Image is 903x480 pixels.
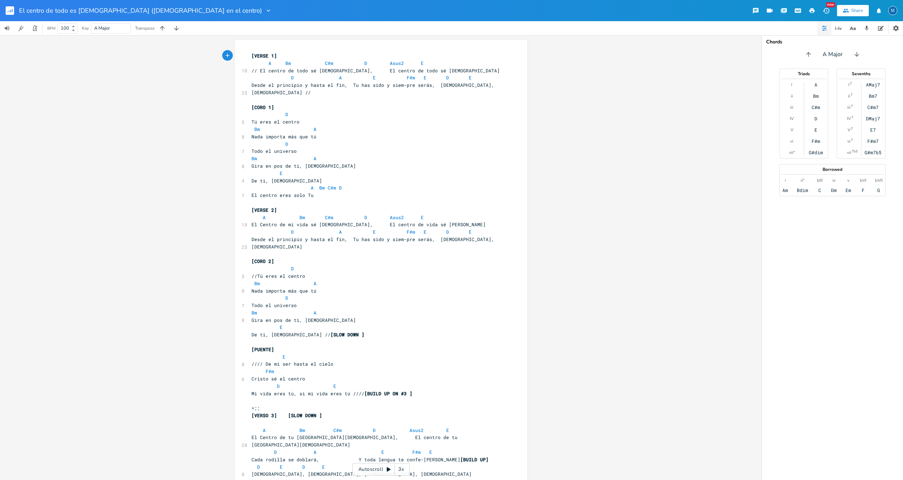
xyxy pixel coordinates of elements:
span: E [373,74,376,81]
span: E [469,229,472,235]
div: V [790,127,793,133]
div: bIII [817,178,823,183]
span: Asus2 [390,214,404,221]
span: Mi vida eres tú, si mi vida eres tú //// [251,390,412,397]
span: A [263,427,266,433]
div: Share [851,7,863,14]
button: New [819,4,833,17]
span: De ti, [DEMOGRAPHIC_DATA] // [251,331,364,338]
div: F#m [812,138,820,144]
span: D [277,383,280,389]
div: Triads [780,72,828,76]
span: [VERSO 3] [SLOW DOWN ] [251,412,322,419]
span: El Centro de tu [GEOGRAPHIC_DATA][DEMOGRAPHIC_DATA], El centro de tu [GEOGRAPHIC_DATA][DEMOGRAPHI... [251,434,460,448]
div: C#m7 [867,104,879,110]
span: A [268,60,271,66]
div: G#m7b5 [865,150,881,155]
button: Share [837,5,869,16]
button: M [888,2,897,19]
span: A [339,229,342,235]
div: AMaj7 [866,82,880,88]
span: Asus2 [390,60,404,66]
span: C#m [328,185,336,191]
span: El Centro de mi vida sé [DEMOGRAPHIC_DATA], El centro de vida sé [PERSON_NAME] [251,221,486,228]
span: A [314,310,316,316]
span: D [274,449,277,455]
div: F#m7 [867,138,879,144]
span: Todo el universo [251,148,297,154]
div: C#m [812,104,820,110]
span: D [257,464,260,470]
span: De ti, [DEMOGRAPHIC_DATA] [251,178,322,184]
span: Bm [254,126,260,132]
span: Cristo sé el centro [251,376,305,382]
span: E [280,324,283,330]
span: A [314,280,316,287]
span: A [311,185,314,191]
span: Bm [285,60,291,66]
span: Asus2 [410,427,424,433]
div: C [818,187,821,193]
span: A [314,155,316,162]
span: D [291,229,294,235]
div: I [791,82,792,88]
span: A [314,449,316,455]
sup: 7b5 [852,149,858,154]
div: Key [82,26,89,30]
span: D [285,295,288,301]
sup: 7 [851,137,853,143]
div: Borrowed [780,167,885,172]
span: C#m [333,427,342,433]
span: E [429,449,432,455]
div: BPM [47,26,55,30]
span: // El centro de todo sé [DEMOGRAPHIC_DATA], El centro de todo sé [DEMOGRAPHIC_DATA] [251,67,500,74]
span: El centro de todo es [DEMOGRAPHIC_DATA] ([DEMOGRAPHIC_DATA] en el centro) [19,7,262,14]
span: Bm [251,310,257,316]
span: D [285,141,288,147]
span: D [291,74,294,81]
div: iii [790,104,793,110]
span: D [364,214,367,221]
span: F#m [407,229,415,235]
span: D [302,464,305,470]
span: E [381,449,384,455]
span: [BUILD UP] [460,456,489,463]
span: [CORO 1] [251,104,274,110]
span: A Major [94,25,110,31]
div: Chords [766,40,899,44]
sup: 7 [851,126,853,132]
div: A [814,82,817,88]
div: Autoscroll [352,463,410,476]
div: ii [848,93,850,99]
sup: 7 [850,92,853,98]
span: Bm [254,280,260,287]
span: Cada rodilla se doblará, Y toda lengua te confe-[PERSON_NAME] [251,456,489,463]
span: =;; [251,405,260,411]
div: vi [790,138,793,144]
span: E [322,464,325,470]
span: E [283,354,285,360]
span: Tú eres el centro [251,119,299,125]
span: D [339,185,342,191]
div: iii [847,104,850,110]
div: G#dim [809,150,823,155]
div: vii [847,150,851,155]
div: Bm7 [869,93,877,99]
div: ii° [801,178,804,183]
div: Em [846,187,851,193]
div: bVII [875,178,883,183]
div: G [877,187,880,193]
div: IV [847,116,851,121]
div: I [848,82,849,88]
span: E [421,214,424,221]
span: D [291,265,294,272]
span: Gira en pos de ti, [DEMOGRAPHIC_DATA] [251,163,356,169]
span: [SLOW DOWN ] [331,331,364,338]
span: E [421,60,424,66]
span: D [446,229,449,235]
div: Transpose [135,26,154,30]
span: C#m [325,60,333,66]
div: Dm [831,187,837,193]
div: New [826,2,835,7]
div: ii [791,93,793,99]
